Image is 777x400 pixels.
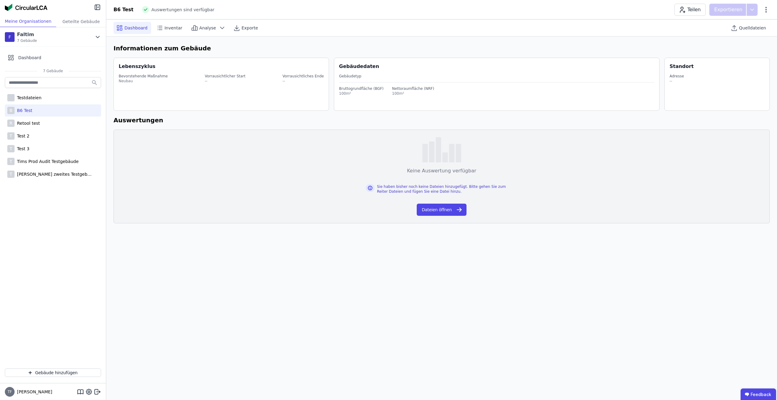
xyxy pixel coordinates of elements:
div: Nettoraumfläche (NRF) [392,86,434,91]
button: Teilen [674,4,706,16]
div: B6 Test [15,107,32,114]
div: Testdateien [15,95,42,101]
div: -- [283,79,324,83]
div: T [7,171,15,178]
div: Neubau [119,79,168,83]
span: Auswertungen sind verfügbar [151,7,215,13]
span: 7 Gebäude [37,69,69,73]
img: Concular [5,4,47,11]
div: 100m² [339,91,384,96]
span: 7 Gebäude [17,38,37,43]
div: T [7,158,15,165]
div: T [7,132,15,140]
div: -- [670,79,684,83]
span: [PERSON_NAME] [15,389,52,395]
div: Lebenszyklus [119,63,155,70]
h6: Informationen zum Gebäude [114,44,770,53]
div: Gebäudetyp [339,74,654,79]
button: Dateien öffnen [417,204,466,216]
div: Geteilte Gebäude [56,16,106,27]
div: Standort [670,63,694,70]
div: Keine Auswertung verfügbar [407,167,476,175]
div: Tims Prod Audit Testgebäude [15,158,79,164]
span: Analyse [199,25,216,31]
span: Exporte [242,25,258,31]
div: B [7,107,15,114]
span: Dashboard [124,25,148,31]
div: Test 3 [15,146,29,152]
div: Sie haben bisher noch keine Dateien hinzugefügt. Bitte gehen Sie zum Reiter Dateien und fügen Sie... [377,184,517,194]
div: T [7,145,15,152]
span: Quelldateien [739,25,766,31]
div: -- [205,79,246,83]
div: Bruttogrundfläche (BGF) [339,86,384,91]
button: Gebäude hinzufügen [5,368,101,377]
h6: Auswertungen [114,116,770,125]
span: Dashboard [18,55,41,61]
div: Adresse [670,74,684,79]
span: TF [8,390,12,394]
span: Inventar [165,25,182,31]
div: Gebäudedaten [339,63,659,70]
div: Bevorstehende Maßnahme [119,74,168,79]
img: empty-state [422,137,461,162]
div: Retool test [15,120,40,126]
div: R [7,120,15,127]
div: [PERSON_NAME] zweites Testgebäude [15,171,93,177]
p: Exportieren [714,6,744,13]
div: Faltim [17,31,37,38]
div: F [5,32,15,42]
div: B6 Test [114,6,134,13]
div: Vorrausichtliches Ende [283,74,324,79]
div: Test 2 [15,133,29,139]
div: 100m² [392,91,434,96]
div: Vorrausichtlicher Start [205,74,246,79]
